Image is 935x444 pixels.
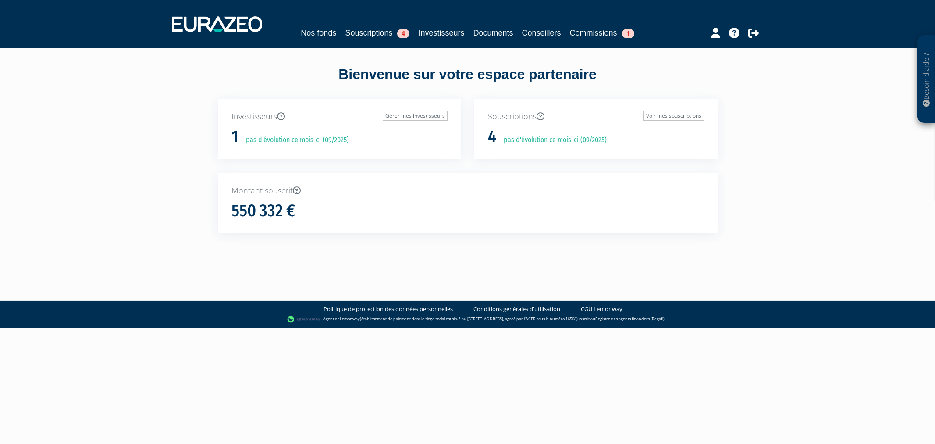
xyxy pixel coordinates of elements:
a: Registre des agents financiers (Regafi) [595,316,665,322]
h1: 4 [488,128,496,146]
p: Investisseurs [231,111,448,122]
a: Conseillers [522,27,561,39]
p: pas d'évolution ce mois-ci (09/2025) [240,135,349,145]
h1: 1 [231,128,238,146]
span: 1 [622,29,634,38]
a: Voir mes souscriptions [643,111,704,121]
p: Montant souscrit [231,185,704,197]
h1: 550 332 € [231,202,295,220]
a: Conditions générales d'utilisation [473,305,560,313]
a: CGU Lemonway [581,305,622,313]
img: 1732889491-logotype_eurazeo_blanc_rvb.png [172,16,262,32]
span: 4 [397,29,409,38]
p: pas d'évolution ce mois-ci (09/2025) [498,135,607,145]
a: Nos fonds [301,27,336,39]
div: - Agent de (établissement de paiement dont le siège social est situé au [STREET_ADDRESS], agréé p... [9,315,926,324]
p: Besoin d'aide ? [921,40,931,119]
a: Politique de protection des données personnelles [324,305,453,313]
a: Souscriptions4 [345,27,409,39]
a: Documents [473,27,513,39]
p: Souscriptions [488,111,704,122]
a: Commissions1 [570,27,634,39]
div: Bienvenue sur votre espace partenaire [211,64,724,99]
a: Investisseurs [418,27,464,39]
a: Gérer mes investisseurs [383,111,448,121]
img: logo-lemonway.png [287,315,321,324]
a: Lemonway [340,316,360,322]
